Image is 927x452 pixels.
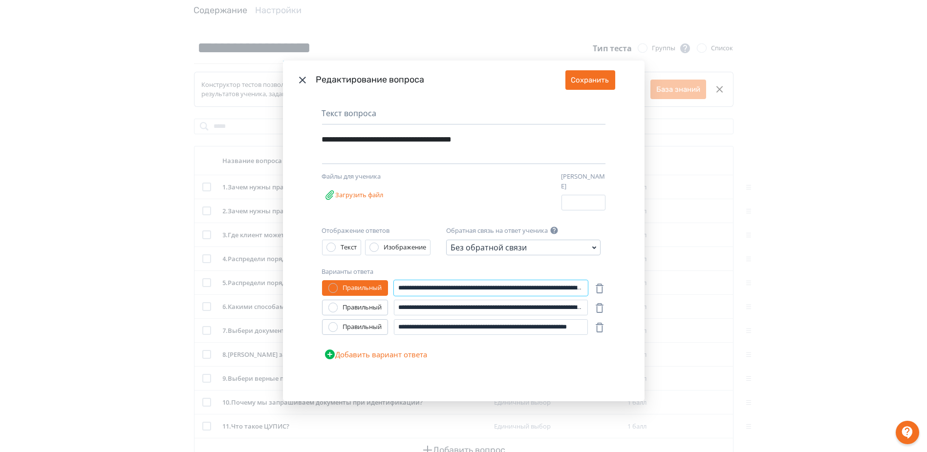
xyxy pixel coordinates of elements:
label: [PERSON_NAME] [561,172,605,191]
button: Сохранить [565,70,615,90]
label: Варианты ответа [322,267,374,277]
div: Текст вопроса [322,107,605,124]
div: Редактирование вопроса [316,73,565,86]
button: Добавить вариант ответа [322,345,430,364]
div: Правильный [343,283,382,293]
div: Файлы для ученика [322,172,425,182]
label: Обратная связь на ответ ученика [446,226,548,236]
div: Текст [341,243,357,252]
div: Изображение [384,243,426,252]
label: Отображение ответов [322,226,390,236]
div: Правильный [343,303,382,312]
div: Modal [283,61,645,401]
div: Без обратной связи [451,242,527,253]
div: Правильный [343,322,382,332]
